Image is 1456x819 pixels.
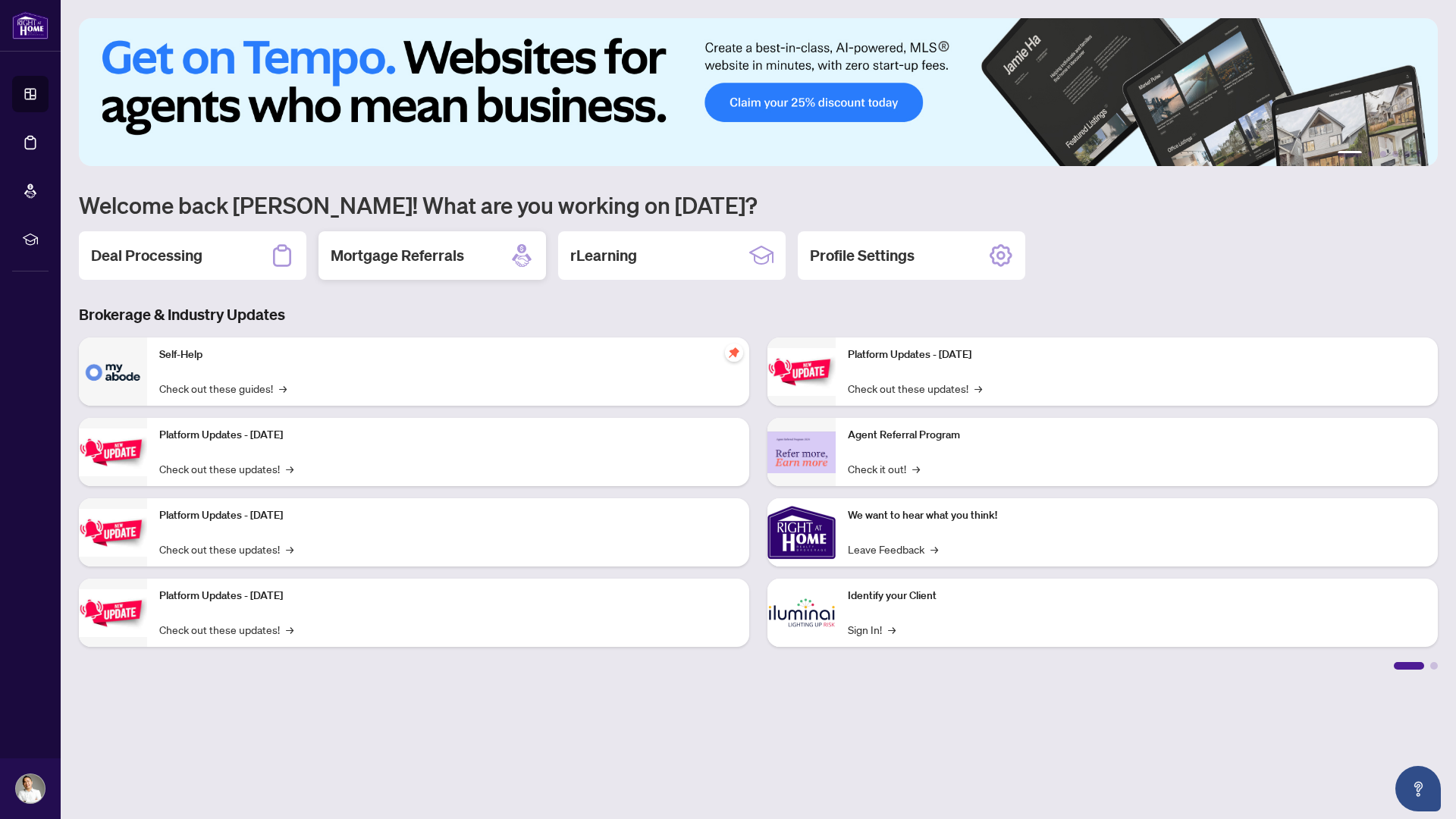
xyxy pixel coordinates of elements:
[159,588,737,604] p: Platform Updates - [DATE]
[1404,151,1410,157] button: 5
[1380,151,1386,157] button: 3
[91,245,202,266] h2: Deal Processing
[888,621,896,638] span: →
[159,427,737,444] p: Platform Updates - [DATE]
[974,380,982,397] span: →
[79,337,147,406] img: Self-Help
[848,507,1426,524] p: We want to hear what you think!
[79,304,1438,325] h3: Brokerage & Industry Updates
[848,621,896,638] a: Sign In!→
[286,621,293,638] span: →
[16,774,45,803] img: Profile Icon
[725,344,743,362] span: pushpin
[79,428,147,476] img: Platform Updates - September 16, 2025
[848,427,1426,444] p: Agent Referral Program
[767,579,836,647] img: Identify your Client
[1417,151,1423,157] button: 6
[159,541,293,557] a: Check out these updates!→
[912,460,920,477] span: →
[848,347,1426,363] p: Platform Updates - [DATE]
[848,588,1426,604] p: Identify your Client
[1338,151,1362,157] button: 1
[1395,766,1441,811] button: Open asap
[286,541,293,557] span: →
[767,431,836,473] img: Agent Referral Program
[286,460,293,477] span: →
[848,541,938,557] a: Leave Feedback→
[279,380,287,397] span: →
[767,498,836,566] img: We want to hear what you think!
[159,460,293,477] a: Check out these updates!→
[79,18,1438,166] img: Slide 0
[1368,151,1374,157] button: 2
[570,245,637,266] h2: rLearning
[159,507,737,524] p: Platform Updates - [DATE]
[848,460,920,477] a: Check it out!→
[159,380,287,397] a: Check out these guides!→
[12,11,49,39] img: logo
[159,347,737,363] p: Self-Help
[159,621,293,638] a: Check out these updates!→
[79,589,147,637] img: Platform Updates - July 8, 2025
[331,245,464,266] h2: Mortgage Referrals
[79,509,147,557] img: Platform Updates - July 21, 2025
[1392,151,1398,157] button: 4
[848,380,982,397] a: Check out these updates!→
[767,348,836,396] img: Platform Updates - June 23, 2025
[79,190,1438,219] h1: Welcome back [PERSON_NAME]! What are you working on [DATE]?
[810,245,915,266] h2: Profile Settings
[930,541,938,557] span: →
